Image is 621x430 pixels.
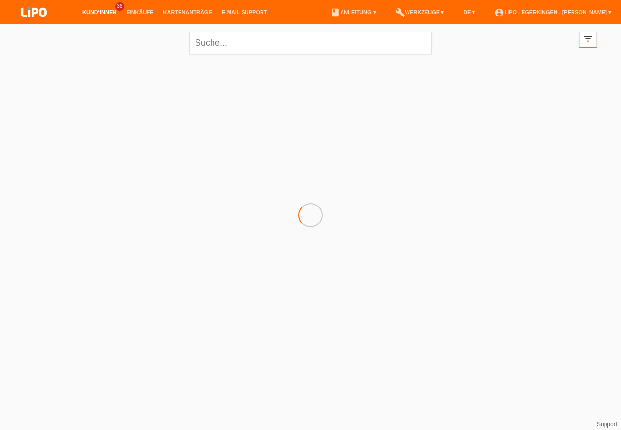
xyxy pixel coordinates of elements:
i: account_circle [494,8,504,17]
a: Kartenanträge [159,9,217,15]
span: 36 [115,2,124,11]
a: E-Mail Support [217,9,272,15]
a: Einkäufe [121,9,158,15]
i: book [330,8,340,17]
a: account_circleLIPO - Egerkingen - [PERSON_NAME] ▾ [490,9,616,15]
a: Kund*innen [78,9,121,15]
i: build [395,8,405,17]
a: Support [597,421,617,428]
a: DE ▾ [458,9,480,15]
a: buildWerkzeuge ▾ [391,9,449,15]
a: bookAnleitung ▾ [326,9,380,15]
i: filter_list [583,33,593,44]
a: LIPO pay [10,20,58,27]
input: Suche... [189,32,432,54]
